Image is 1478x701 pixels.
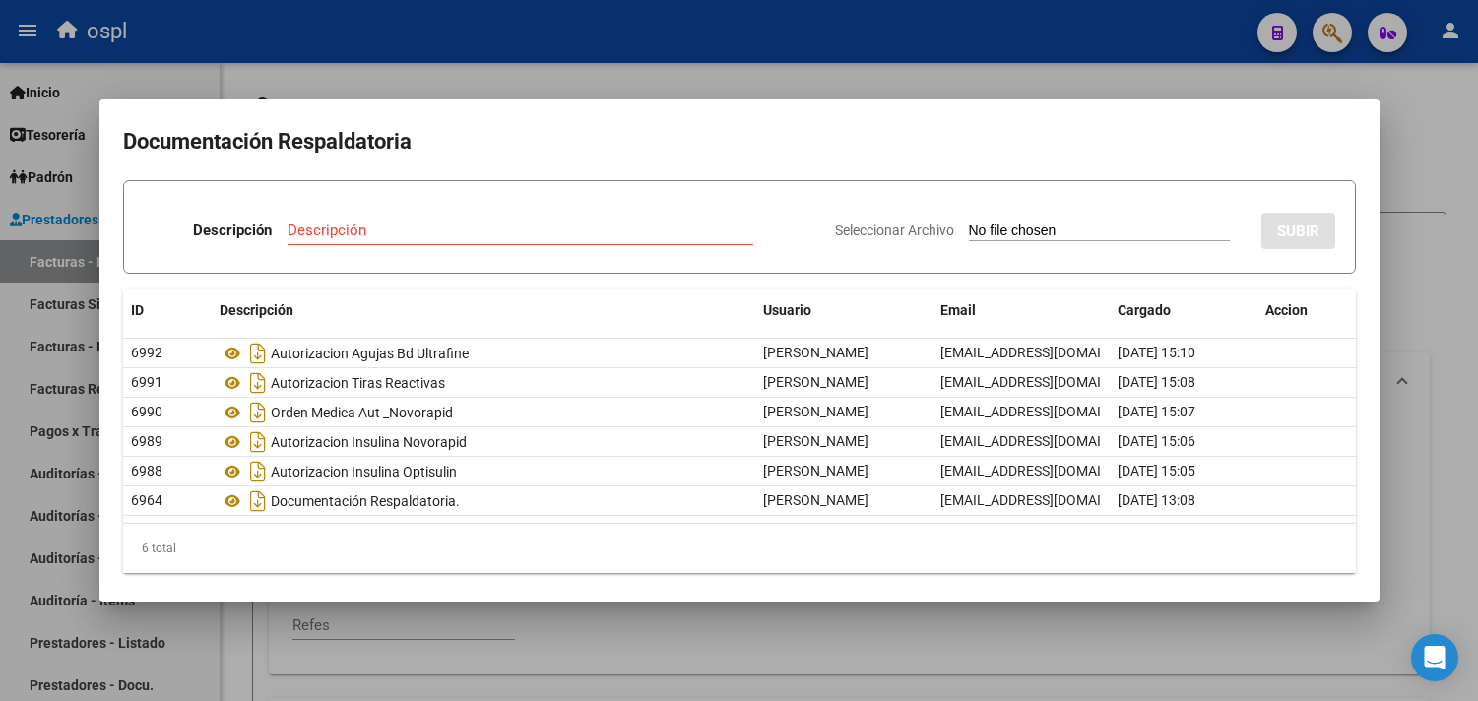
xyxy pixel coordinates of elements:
span: Email [940,302,976,318]
span: 6989 [131,433,162,449]
span: [DATE] 15:07 [1118,404,1195,419]
i: Descargar documento [245,367,271,399]
div: Autorizacion Insulina Novorapid [220,426,747,458]
span: [PERSON_NAME] [763,463,868,478]
div: Autorizacion Tiras Reactivas [220,367,747,399]
datatable-header-cell: Accion [1257,289,1356,332]
i: Descargar documento [245,456,271,487]
datatable-header-cell: Cargado [1110,289,1257,332]
span: Descripción [220,302,293,318]
i: Descargar documento [245,338,271,369]
span: 6992 [131,345,162,360]
span: [DATE] 15:08 [1118,374,1195,390]
span: [PERSON_NAME] [763,492,868,508]
span: Cargado [1118,302,1171,318]
span: 6991 [131,374,162,390]
span: [EMAIL_ADDRESS][DOMAIN_NAME] [940,345,1159,360]
div: 6 total [123,524,1356,573]
span: [DATE] 15:05 [1118,463,1195,478]
span: [PERSON_NAME] [763,404,868,419]
datatable-header-cell: Descripción [212,289,755,332]
datatable-header-cell: Usuario [755,289,932,332]
span: [DATE] 13:08 [1118,492,1195,508]
div: Documentación Respaldatoria. [220,485,747,517]
span: Usuario [763,302,811,318]
h2: Documentación Respaldatoria [123,123,1356,160]
span: [DATE] 15:06 [1118,433,1195,449]
span: 6988 [131,463,162,478]
i: Descargar documento [245,397,271,428]
span: [EMAIL_ADDRESS][DOMAIN_NAME] [940,433,1159,449]
span: [PERSON_NAME] [763,345,868,360]
i: Descargar documento [245,426,271,458]
div: Autorizacion Agujas Bd Ultrafine [220,338,747,369]
datatable-header-cell: Email [932,289,1110,332]
div: Orden Medica Aut _Novorapid [220,397,747,428]
span: [EMAIL_ADDRESS][DOMAIN_NAME] [940,374,1159,390]
span: [EMAIL_ADDRESS][DOMAIN_NAME] [940,492,1159,508]
span: [EMAIL_ADDRESS][DOMAIN_NAME] [940,463,1159,478]
button: SUBIR [1261,213,1335,249]
div: Autorizacion Insulina Optisulin [220,456,747,487]
span: Accion [1265,302,1308,318]
span: 6964 [131,492,162,508]
span: [EMAIL_ADDRESS][DOMAIN_NAME] [940,404,1159,419]
span: ID [131,302,144,318]
span: [PERSON_NAME] [763,374,868,390]
span: [PERSON_NAME] [763,433,868,449]
div: Open Intercom Messenger [1411,634,1458,681]
span: [DATE] 15:10 [1118,345,1195,360]
span: 6990 [131,404,162,419]
i: Descargar documento [245,485,271,517]
span: Seleccionar Archivo [835,223,954,238]
p: Descripción [193,220,272,242]
datatable-header-cell: ID [123,289,212,332]
span: SUBIR [1277,223,1319,240]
